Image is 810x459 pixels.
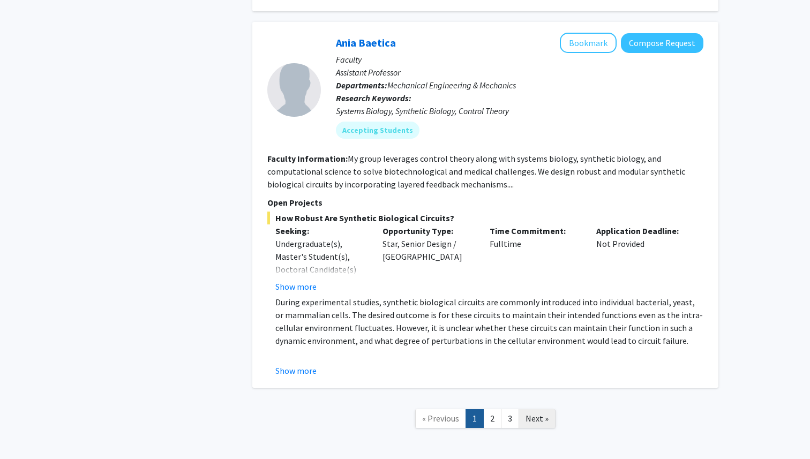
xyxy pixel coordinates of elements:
[267,212,703,224] span: How Robust Are Synthetic Biological Circuits?
[336,80,387,91] b: Departments:
[267,153,685,190] fg-read-more: My group leverages control theory along with systems biology, synthetic biology, and computationa...
[466,409,484,428] a: 1
[596,224,687,237] p: Application Deadline:
[422,413,459,424] span: « Previous
[275,280,317,293] button: Show more
[275,364,317,377] button: Show more
[387,80,516,91] span: Mechanical Engineering & Mechanics
[482,224,589,293] div: Fulltime
[519,409,556,428] a: Next
[483,409,501,428] a: 2
[336,53,703,66] p: Faculty
[560,33,617,53] button: Add Ania Baetica to Bookmarks
[267,153,348,164] b: Faculty Information:
[275,237,366,302] div: Undergraduate(s), Master's Student(s), Doctoral Candidate(s) (PhD, MD, DMD, PharmD, etc.)
[275,296,703,347] p: During experimental studies, synthetic biological circuits are commonly introduced into individua...
[501,409,519,428] a: 3
[382,224,474,237] p: Opportunity Type:
[267,196,703,209] p: Open Projects
[275,224,366,237] p: Seeking:
[252,398,718,442] nav: Page navigation
[526,413,549,424] span: Next »
[336,66,703,79] p: Assistant Professor
[621,33,703,53] button: Compose Request to Ania Baetica
[336,104,703,117] div: Systems Biology, Synthetic Biology, Control Theory
[588,224,695,293] div: Not Provided
[415,409,466,428] a: Previous Page
[336,122,419,139] mat-chip: Accepting Students
[490,224,581,237] p: Time Commitment:
[374,224,482,293] div: Star, Senior Design / [GEOGRAPHIC_DATA]
[336,36,396,49] a: Ania Baetica
[336,93,411,103] b: Research Keywords:
[8,411,46,451] iframe: Chat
